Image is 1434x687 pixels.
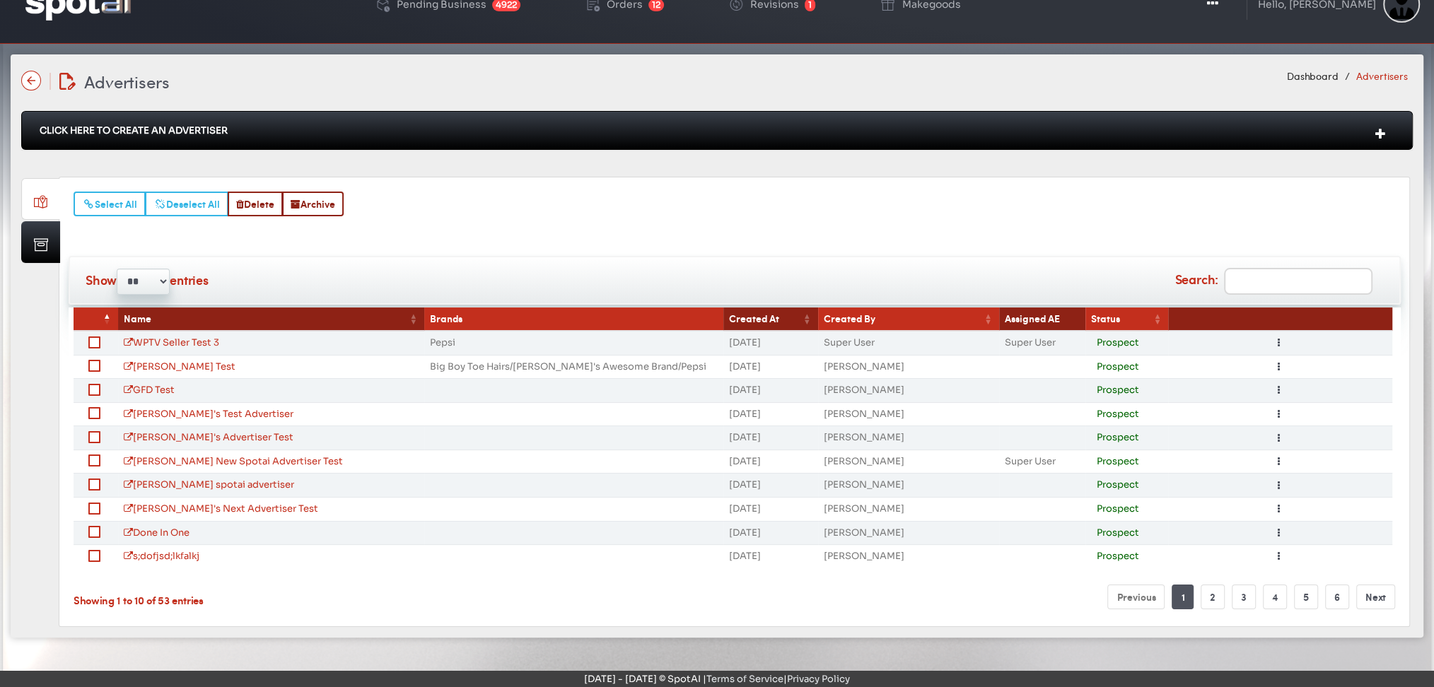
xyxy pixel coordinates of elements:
[723,402,818,426] td: [DATE]
[723,307,818,331] th: Created At: activate to sort column ascending
[59,73,76,90] img: edit-document.svg
[1085,307,1169,331] th: Status: activate to sort column ascending
[228,192,283,216] button: Delete
[21,71,41,90] img: name-arrow-back-state-default-icon-true-icon-only-true-type.svg
[787,673,850,685] a: Privacy Policy
[723,473,818,497] td: [DATE]
[999,450,1085,474] td: Super User
[1091,452,1163,471] div: Prospect
[723,378,818,402] td: [DATE]
[706,673,783,685] a: Terms of Service
[818,473,999,497] td: [PERSON_NAME]
[86,269,209,295] label: Show entries
[424,331,723,355] td: Pepsi
[124,384,175,396] a: GFD Test
[74,192,146,216] button: Select All
[74,583,618,611] div: Showing 1 to 10 of 53 entries
[999,307,1085,331] th: Assigned AE
[723,521,818,545] td: [DATE]
[818,425,999,450] td: [PERSON_NAME]
[818,497,999,521] td: [PERSON_NAME]
[117,269,170,295] select: Showentries
[723,497,818,521] td: [DATE]
[1091,547,1163,566] div: Prospect
[21,111,1413,150] div: Click Here To Create An Advertiser
[124,503,318,515] a: [PERSON_NAME]'s Next Advertiser Test
[124,360,235,372] a: [PERSON_NAME] Test
[818,331,999,355] td: Super User
[818,544,999,568] td: [PERSON_NAME]
[124,408,293,420] a: [PERSON_NAME]'s Test Advertiser
[818,307,999,331] th: Created By: activate to sort column ascending
[818,355,999,379] td: [PERSON_NAME]
[49,73,51,90] img: line-12.svg
[1091,358,1163,377] div: Prospect
[1091,476,1163,495] div: Prospect
[124,550,199,562] a: s;dofjsd;lkfalkj
[1168,307,1392,331] th: &nbsp;
[424,355,723,379] td: Big Boy Toe Hairs / [PERSON_NAME]'s Awesome Brand / Pepsi
[124,336,219,348] a: WPTV Seller Test 3
[818,378,999,402] td: [PERSON_NAME]
[1174,268,1372,295] label: Search:
[999,331,1085,355] td: Super User
[1091,428,1163,447] div: Prospect
[723,355,818,379] td: [DATE]
[118,307,424,331] th: Name: activate to sort column ascending
[124,478,294,491] a: [PERSON_NAME] spotai advertiser
[282,192,344,216] button: Archive
[1224,268,1372,295] input: Search:
[1091,500,1163,519] div: Prospect
[1341,69,1407,83] li: Advertisers
[1232,585,1256,609] a: 3
[145,192,228,216] button: Deselect All
[723,544,818,568] td: [DATE]
[723,425,818,450] td: [DATE]
[1325,585,1349,609] a: 6
[1091,524,1163,543] div: Prospect
[124,527,190,539] a: Done In One
[1294,585,1318,609] a: 5
[1091,334,1163,353] div: Prospect
[424,307,723,331] th: Brands
[1263,585,1287,609] a: 4
[818,450,999,474] td: [PERSON_NAME]
[723,450,818,474] td: [DATE]
[84,69,170,93] span: Advertisers
[1286,69,1339,83] a: Dashboard
[124,455,343,467] a: [PERSON_NAME] New Spotai Advertiser Test
[124,431,293,443] a: [PERSON_NAME]'s Advertiser Test
[818,402,999,426] td: [PERSON_NAME]
[818,521,999,545] td: [PERSON_NAME]
[1091,381,1163,400] div: Prospect
[1356,585,1395,609] a: Next
[1201,585,1225,609] a: 2
[1172,585,1194,609] a: 1
[1091,405,1163,424] div: Prospect
[723,331,818,355] td: [DATE]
